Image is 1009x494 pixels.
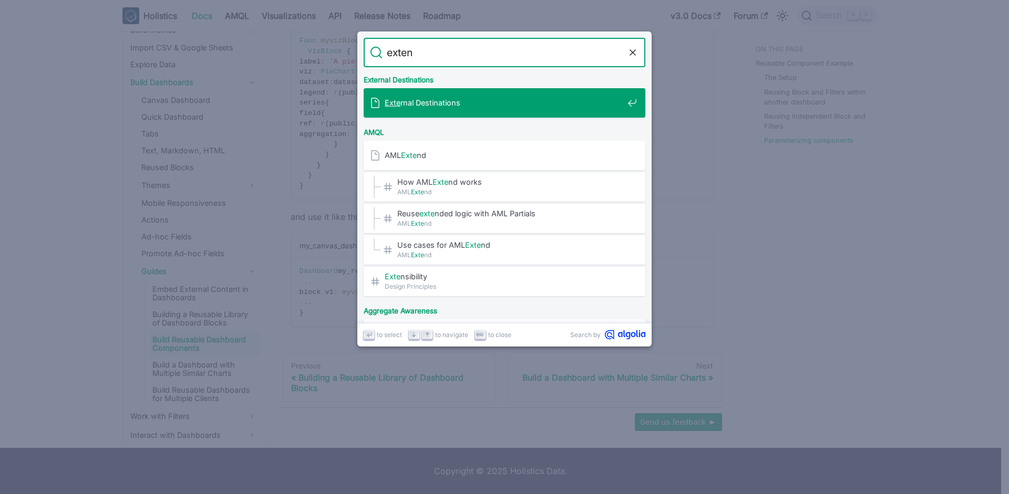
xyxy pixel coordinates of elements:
a: External Destinations [364,88,645,118]
span: to navigate [435,330,468,340]
span: Use cases for AML nd​ [397,240,623,250]
a: Use cases for AMLExtend​AMLExtend [364,235,645,265]
mark: Exte [401,151,417,160]
mark: Exte [411,188,424,196]
span: AML nd [385,150,623,160]
a: AMLExtend [364,141,645,170]
span: nsibility​ [385,271,623,281]
mark: Exte [411,219,424,227]
a: Extensibility​Design Principles [364,267,645,296]
mark: Exte [385,98,400,107]
mark: Exte [411,251,424,259]
a: How AMLExtend works​AMLExtend [364,172,645,202]
mark: exte [419,209,435,218]
div: External Destinations [362,67,647,88]
span: to close [488,330,511,340]
mark: Exte [385,272,400,281]
a: Reuseextended logic with AML Partials​AMLExtend [364,204,645,233]
mark: Exte [465,240,481,249]
a: Search byAlgolia [570,330,645,340]
span: AML nd [397,250,623,260]
svg: Enter key [365,331,373,339]
input: Search docs [383,38,626,67]
button: Clear the query [626,46,639,59]
svg: Arrow down [410,331,418,339]
svg: Arrow up [424,331,431,339]
div: AMQL [362,120,647,141]
span: AML nd [397,187,623,197]
span: Search by [570,330,601,340]
span: Reuse nded logic with AML Partials​ [397,208,623,218]
span: How AML nd works​ [397,177,623,187]
span: to select [377,330,402,340]
svg: Algolia [605,330,645,340]
mark: Exte [433,177,448,186]
div: Aggregate Awareness [362,298,647,319]
svg: Escape key [476,331,484,339]
span: Design Principles [385,281,623,291]
span: rnal Destinations [385,98,623,108]
span: AML nd [397,218,623,228]
a: Build multiple pre-aggregates using AMLExtend [364,319,645,349]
